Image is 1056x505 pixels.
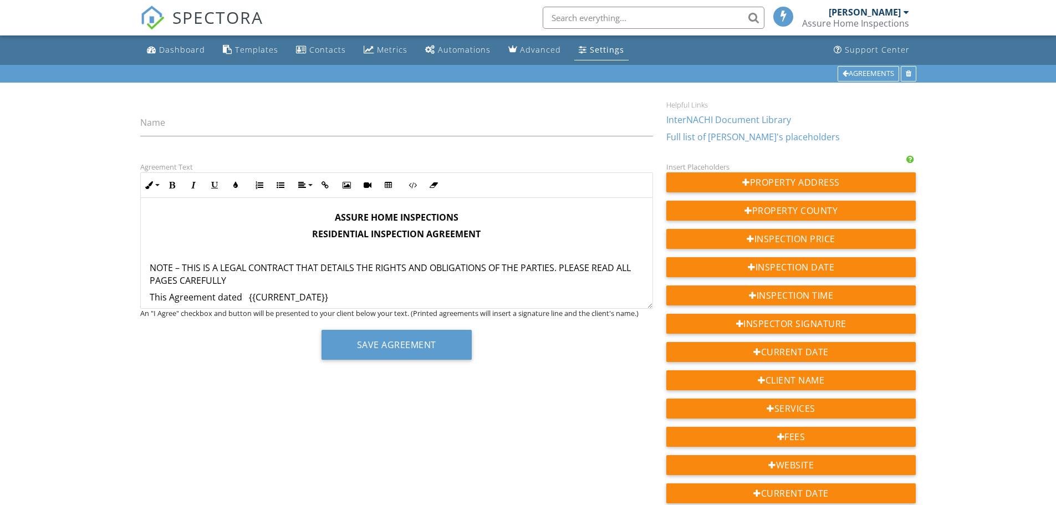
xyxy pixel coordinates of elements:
p: NOTE – THIS IS A LEGAL CONTRACT THAT DETAILS THE RIGHTS AND OBLIGATIONS OF THE PARTIES. PLEASE RE... [150,262,644,287]
p: This Agreement dated {{CURRENT_DATE}} [150,291,644,303]
a: SPECTORA [140,15,263,38]
button: Bold (Ctrl+B) [162,175,183,196]
button: Unordered List [270,175,291,196]
strong: ASSURE HOME INSPECTIONS [335,211,458,223]
div: Fees [666,427,916,447]
div: Metrics [377,44,407,55]
div: Inspector Signature [666,314,916,334]
div: Current Date [666,342,916,362]
div: Website [666,455,916,475]
div: Settings [590,44,624,55]
a: Settings [574,40,629,60]
div: Inspection Date [666,257,916,277]
div: Property Address [666,172,916,192]
div: Inspection Time [666,285,916,305]
a: Templates [218,40,283,60]
label: Name [140,116,165,129]
div: Automations [438,44,491,55]
a: Support Center [829,40,914,60]
div: Inspection Price [666,229,916,249]
button: Clear Formatting [423,175,444,196]
div: Dashboard [159,44,205,55]
input: Search everything... [543,7,764,29]
p: is between [150,308,644,320]
img: The Best Home Inspection Software - Spectora [140,6,165,30]
div: Property County [666,201,916,221]
strong: RESIDENTIAL INSPECTION AGREEMENT [312,228,481,240]
a: Advanced [504,40,565,60]
a: Dashboard [142,40,210,60]
div: Client Name [666,370,916,390]
button: Underline (Ctrl+U) [204,175,225,196]
label: Insert Placeholders [666,162,729,172]
div: Assure Home Inspections [802,18,909,29]
button: Insert Image (Ctrl+P) [336,175,357,196]
div: Contacts [309,44,346,55]
div: Services [666,399,916,419]
div: Helpful Links [666,100,916,109]
div: Advanced [520,44,561,55]
button: Insert Table [378,175,399,196]
button: Insert Link (Ctrl+K) [315,175,336,196]
a: InterNACHI Document Library [666,114,791,126]
label: Agreement Text [140,162,193,172]
button: Colors [225,175,246,196]
a: Agreements [838,68,901,78]
div: An "I Agree" checkbox and button will be presented to your client below your text. (Printed agree... [140,309,653,318]
button: Align [294,175,315,196]
div: Support Center [845,44,910,55]
div: Agreements [838,66,899,81]
a: Full list of [PERSON_NAME]'s placeholders [666,131,840,143]
div: Templates [235,44,278,55]
span: SPECTORA [172,6,263,29]
button: Ordered List [249,175,270,196]
a: Metrics [359,40,412,60]
a: Contacts [292,40,350,60]
div: Current Date [666,483,916,503]
a: Automations (Basic) [421,40,495,60]
button: Code View [402,175,423,196]
button: Insert Video [357,175,378,196]
button: Inline Style [141,175,162,196]
button: Italic (Ctrl+I) [183,175,204,196]
div: [PERSON_NAME] [829,7,901,18]
button: Save Agreement [322,330,472,360]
